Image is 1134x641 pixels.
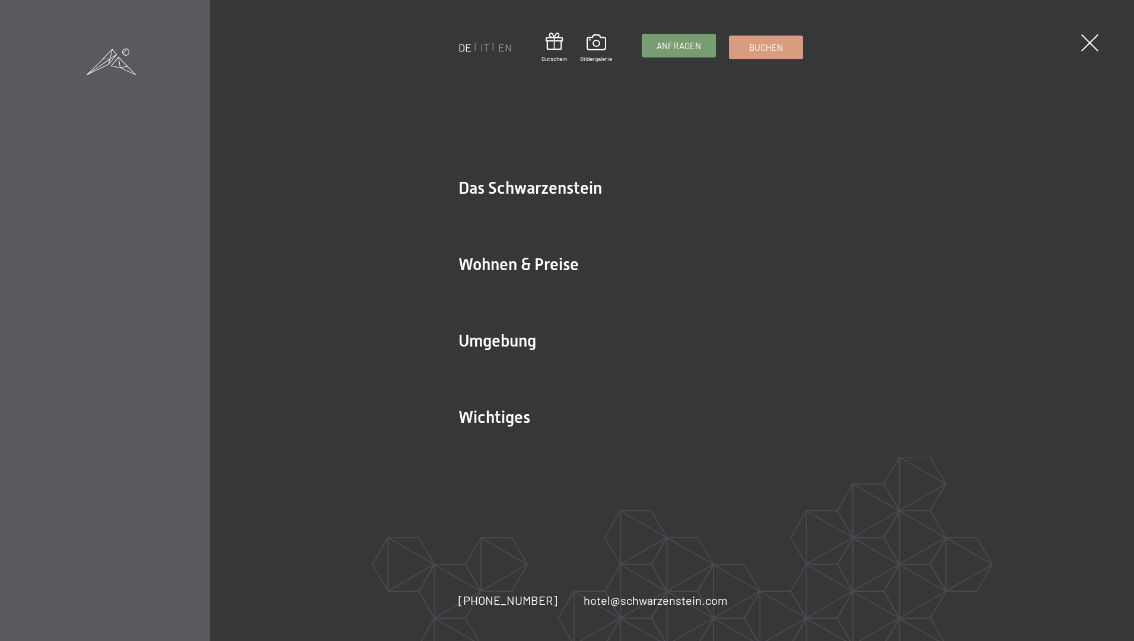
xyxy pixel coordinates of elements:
a: Bildergalerie [580,34,612,63]
a: hotel@schwarzenstein.com [584,592,728,608]
span: Bildergalerie [580,55,612,63]
span: Gutschein [541,55,567,63]
a: Anfragen [642,34,715,57]
a: Gutschein [541,33,567,63]
a: DE [458,41,472,54]
span: Buchen [749,41,783,54]
a: [PHONE_NUMBER] [458,592,558,608]
span: [PHONE_NUMBER] [458,593,558,607]
a: EN [498,41,512,54]
span: Anfragen [657,40,701,52]
a: IT [480,41,489,54]
a: Buchen [730,36,802,59]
